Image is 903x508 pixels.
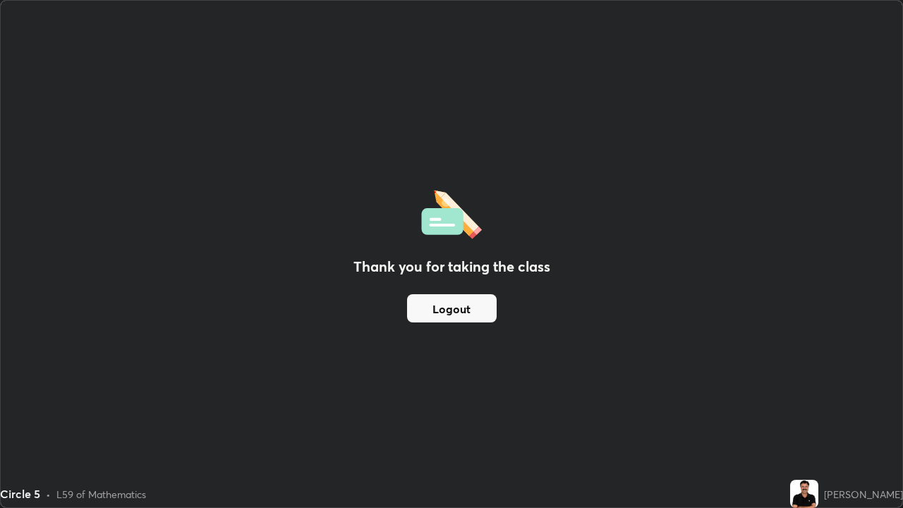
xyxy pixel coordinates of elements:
div: • [46,487,51,502]
img: offlineFeedback.1438e8b3.svg [421,186,482,239]
img: 7def909e4aef43c4a91072aeb05c1ff1.jpg [790,480,818,508]
h2: Thank you for taking the class [353,256,550,277]
div: L59 of Mathematics [56,487,146,502]
button: Logout [407,294,497,322]
div: [PERSON_NAME] [824,487,903,502]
